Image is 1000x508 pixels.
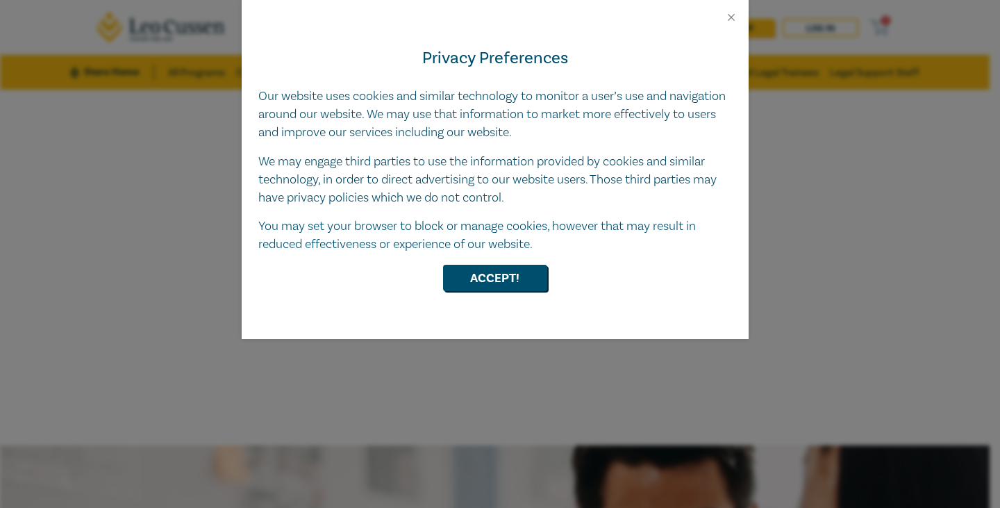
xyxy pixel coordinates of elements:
[258,153,732,207] p: We may engage third parties to use the information provided by cookies and similar technology, in...
[443,265,547,291] button: Accept!
[725,11,737,24] button: Close
[258,218,732,254] p: You may set your browser to block or manage cookies, however that may result in reduced effective...
[258,88,732,142] p: Our website uses cookies and similar technology to monitor a user’s use and navigation around our...
[258,46,732,71] h4: Privacy Preferences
